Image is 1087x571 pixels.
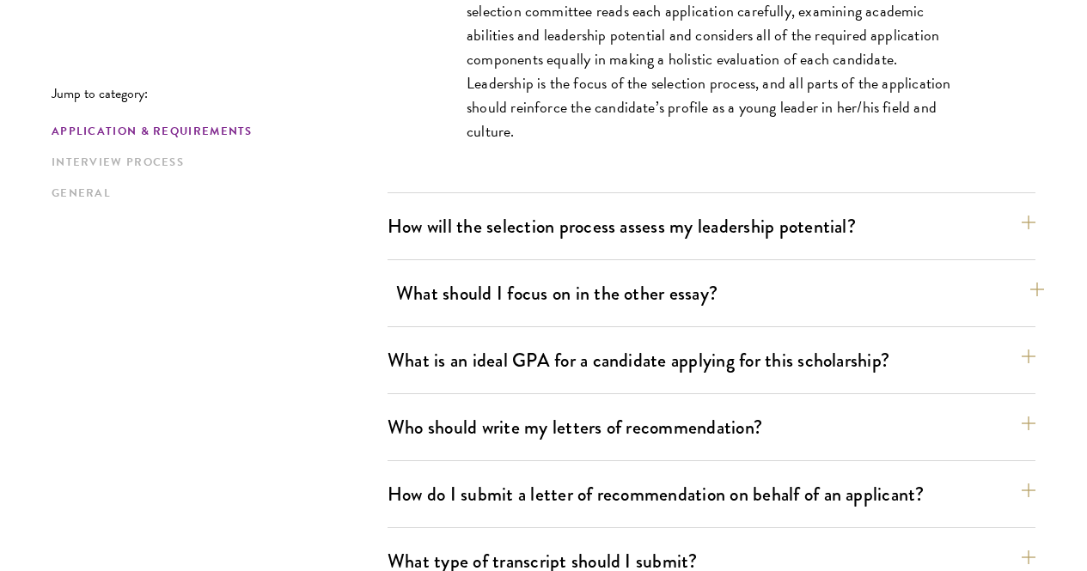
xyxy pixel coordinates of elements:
a: General [52,185,377,203]
button: What should I focus on in the other essay? [396,274,1044,313]
button: How do I submit a letter of recommendation on behalf of an applicant? [388,475,1035,513]
a: Interview Process [52,154,377,172]
button: How will the selection process assess my leadership potential? [388,207,1035,246]
button: What is an ideal GPA for a candidate applying for this scholarship? [388,341,1035,380]
button: Who should write my letters of recommendation? [388,408,1035,446]
a: Application & Requirements [52,123,377,141]
p: Jump to category: [52,86,388,101]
